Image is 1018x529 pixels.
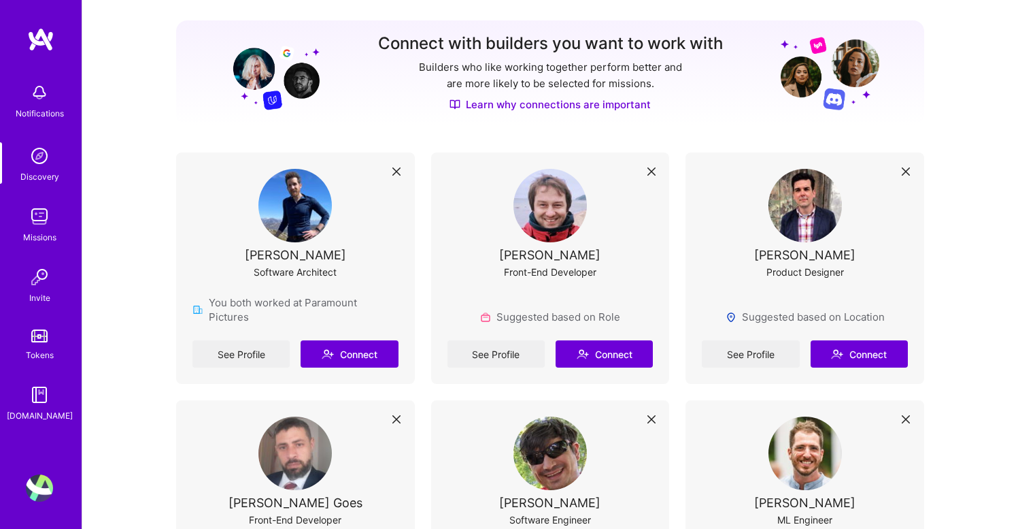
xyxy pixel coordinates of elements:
[26,475,53,502] img: User Avatar
[31,330,48,342] img: tokens
[29,291,50,305] div: Invite
[766,265,844,279] div: Product Designer
[499,248,600,262] div: [PERSON_NAME]
[811,340,908,368] button: Connect
[378,34,723,54] h3: Connect with builders you want to work with
[509,513,591,527] div: Software Engineer
[480,312,491,323] img: Role icon
[768,417,842,490] img: User Avatar
[26,381,53,408] img: guide book
[7,408,73,423] div: [DOMAIN_NAME]
[754,248,855,262] div: [PERSON_NAME]
[513,417,587,490] img: User Avatar
[449,97,651,112] a: Learn why connections are important
[513,169,587,242] img: User Avatar
[192,295,398,324] div: You both worked at Paramount Pictures
[768,169,842,242] img: User Avatar
[16,106,64,121] div: Notifications
[392,415,401,423] i: icon Close
[647,415,656,423] i: icon Close
[777,513,832,527] div: ML Engineer
[228,496,362,510] div: [PERSON_NAME] Goes
[27,27,54,52] img: logo
[26,348,54,362] div: Tokens
[258,169,332,242] img: User Avatar
[702,340,799,368] a: See Profile
[480,310,620,324] div: Suggested based on Role
[754,496,855,510] div: [PERSON_NAME]
[221,35,320,110] img: Grow your network
[726,310,885,324] div: Suggested based on Location
[26,263,53,291] img: Invite
[322,348,334,360] i: icon Connect
[556,340,653,368] button: Connect
[192,304,203,315] img: company icon
[647,167,656,176] i: icon Close
[726,312,736,323] img: Locations icon
[23,230,56,244] div: Missions
[831,348,843,360] i: icon Connect
[449,99,460,110] img: Discover
[392,167,401,176] i: icon Close
[416,59,685,92] p: Builders who like working together perform better and are more likely to be selected for missions.
[499,496,600,510] div: [PERSON_NAME]
[249,513,341,527] div: Front-End Developer
[26,79,53,106] img: bell
[26,142,53,170] img: discovery
[301,340,398,368] button: Connect
[902,415,910,423] i: icon Close
[192,340,290,368] a: See Profile
[258,417,332,490] img: User Avatar
[504,265,596,279] div: Front-End Developer
[26,203,53,230] img: teamwork
[22,475,56,502] a: User Avatar
[902,167,910,176] i: icon Close
[245,248,346,262] div: [PERSON_NAME]
[447,340,545,368] a: See Profile
[254,265,337,279] div: Software Architect
[577,348,589,360] i: icon Connect
[20,170,59,184] div: Discovery
[781,36,879,110] img: Grow your network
